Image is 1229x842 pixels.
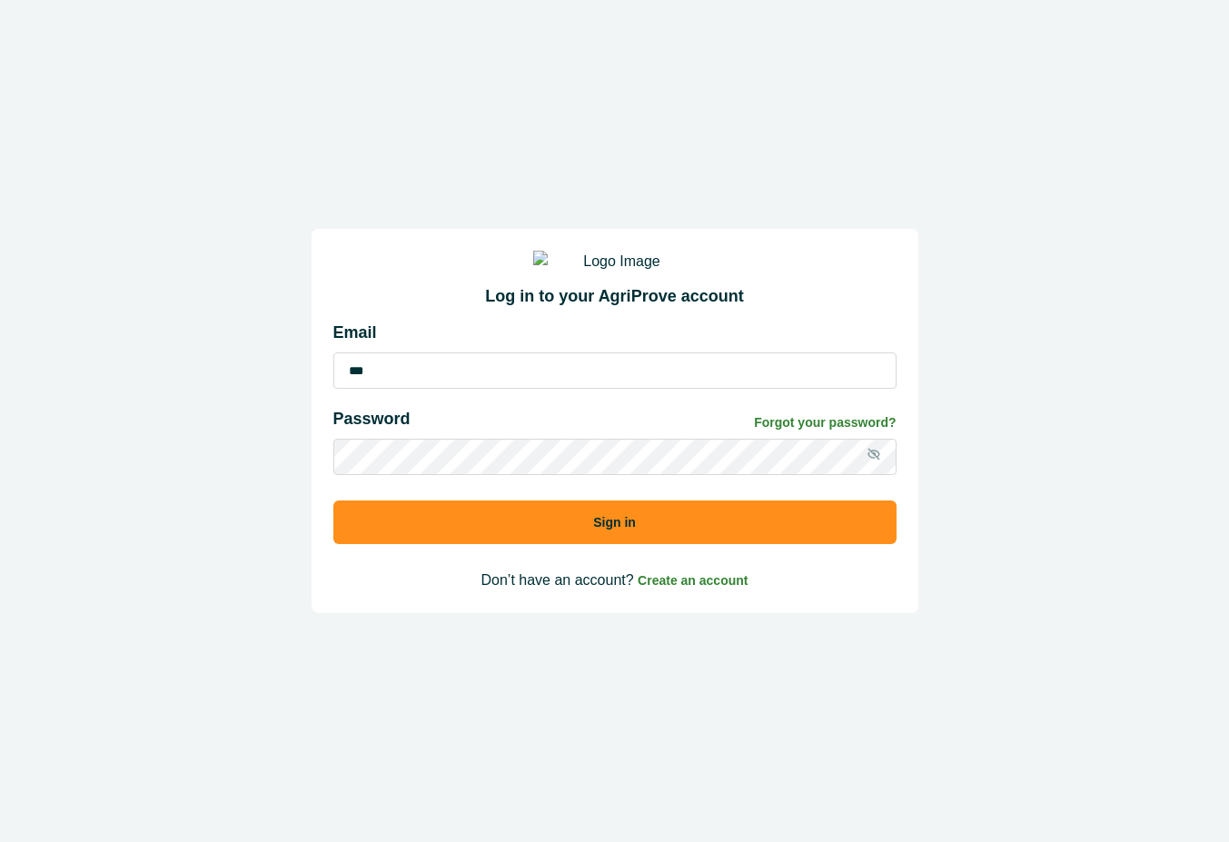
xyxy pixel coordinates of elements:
h2: Log in to your AgriProve account [333,287,897,307]
span: Create an account [638,573,748,588]
p: Password [333,407,411,431]
p: Email [333,321,897,345]
a: Forgot your password? [754,413,896,432]
p: Don’t have an account? [333,570,897,591]
button: Sign in [333,500,897,544]
img: Logo Image [533,251,697,272]
a: Create an account [638,572,748,588]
